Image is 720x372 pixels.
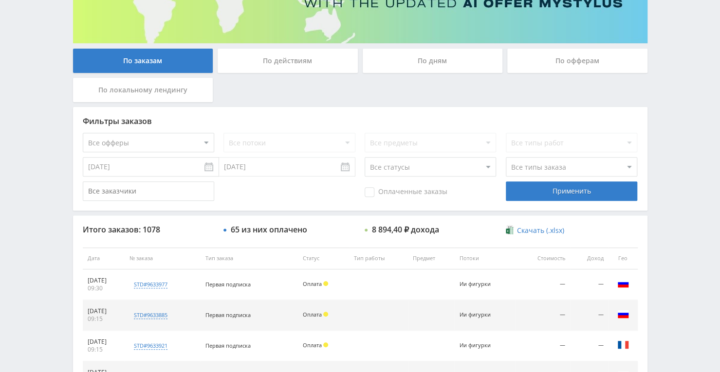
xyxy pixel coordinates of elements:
[88,277,120,284] div: [DATE]
[88,315,120,323] div: 09:15
[201,248,298,269] th: Тип заказа
[617,339,629,351] img: fra.png
[88,346,120,354] div: 09:15
[134,342,167,350] div: std#9633921
[570,331,609,361] td: —
[506,226,564,235] a: Скачать (.xlsx)
[231,225,307,234] div: 65 из них оплачено
[455,248,515,269] th: Потоки
[515,300,570,331] td: —
[83,225,214,234] div: Итого заказов: 1078
[570,269,609,300] td: —
[134,281,167,288] div: std#9633977
[88,338,120,346] div: [DATE]
[408,248,455,269] th: Предмет
[218,49,358,73] div: По действиям
[83,181,214,201] input: Все заказчики
[349,248,408,269] th: Тип работы
[515,331,570,361] td: —
[515,248,570,269] th: Стоимость
[617,278,629,289] img: rus.png
[303,311,322,318] span: Оплата
[303,280,322,287] span: Оплата
[506,181,637,201] div: Применить
[83,248,125,269] th: Дата
[205,281,251,288] span: Первая подписка
[506,225,514,235] img: xlsx
[303,341,322,349] span: Оплата
[460,312,503,318] div: Ии фигурки
[460,342,503,349] div: Ии фигурки
[323,281,328,286] span: Холд
[365,187,447,197] span: Оплаченные заказы
[570,248,609,269] th: Доход
[617,308,629,320] img: rus.png
[507,49,647,73] div: По офферам
[134,311,167,319] div: std#9633885
[517,227,564,234] span: Скачать (.xlsx)
[125,248,201,269] th: № заказа
[570,300,609,331] td: —
[323,312,328,317] span: Холд
[372,225,439,234] div: 8 894,40 ₽ дохода
[83,117,638,125] div: Фильтры заказов
[298,248,349,269] th: Статус
[73,49,213,73] div: По заказам
[88,284,120,292] div: 09:30
[363,49,503,73] div: По дням
[323,342,328,347] span: Холд
[460,281,503,287] div: Ии фигурки
[515,269,570,300] td: —
[205,311,251,319] span: Первая подписка
[88,307,120,315] div: [DATE]
[609,248,638,269] th: Гео
[73,78,213,102] div: По локальному лендингу
[205,342,251,349] span: Первая подписка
